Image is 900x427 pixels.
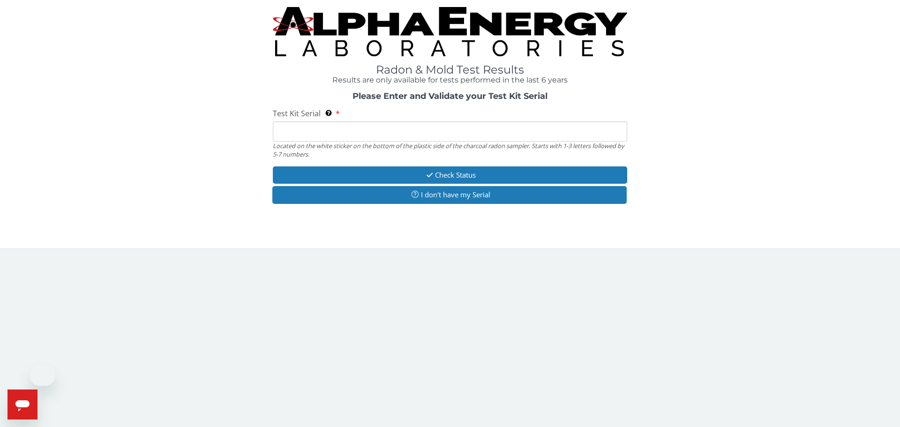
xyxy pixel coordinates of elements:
iframe: Button to launch messaging window [7,390,37,420]
iframe: Close message [7,367,26,386]
span: Test Kit Serial [273,108,321,119]
button: Check Status [273,166,627,184]
iframe: Message from company [30,365,55,386]
div: Located on the white sticker on the bottom of the plastic side of the charcoal radon sampler. Sta... [273,142,627,159]
strong: Please Enter and Validate your Test Kit Serial [352,91,547,101]
img: TightCrop.jpg [273,7,627,56]
button: I don't have my Serial [272,186,627,203]
h4: Results are only available for tests performed in the last 6 years [273,76,627,84]
h1: Radon & Mold Test Results [273,64,627,76]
